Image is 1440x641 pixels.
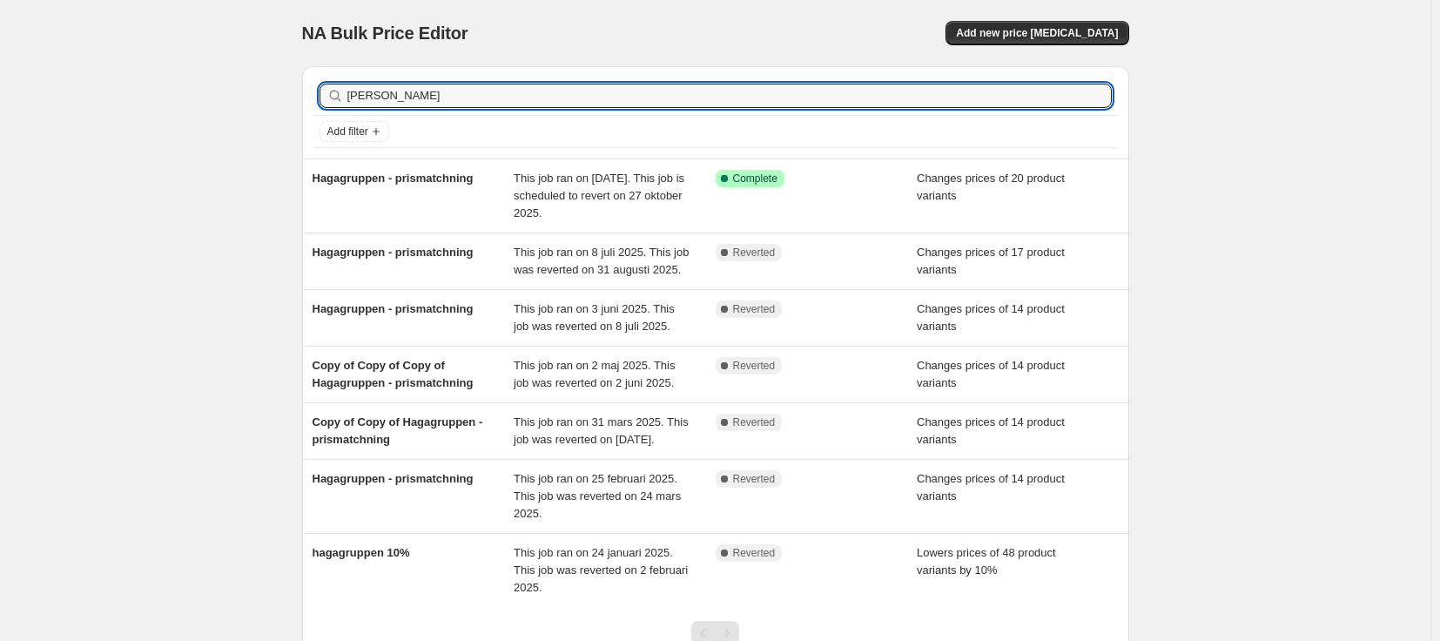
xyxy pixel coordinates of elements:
[917,302,1065,333] span: Changes prices of 14 product variants
[945,21,1128,45] button: Add new price [MEDICAL_DATA]
[313,472,474,485] span: Hagagruppen - prismatchning
[917,359,1065,389] span: Changes prices of 14 product variants
[733,302,776,316] span: Reverted
[514,172,684,219] span: This job ran on [DATE]. This job is scheduled to revert on 27 oktober 2025.
[733,246,776,260] span: Reverted
[917,472,1065,503] span: Changes prices of 14 product variants
[320,121,389,142] button: Add filter
[514,359,675,389] span: This job ran on 2 maj 2025. This job was reverted on 2 juni 2025.
[514,415,689,446] span: This job ran on 31 mars 2025. This job was reverted on [DATE].
[514,246,689,276] span: This job ran on 8 juli 2025. This job was reverted on 31 augusti 2025.
[313,302,474,315] span: Hagagruppen - prismatchning
[917,246,1065,276] span: Changes prices of 17 product variants
[733,359,776,373] span: Reverted
[917,415,1065,446] span: Changes prices of 14 product variants
[514,546,688,594] span: This job ran on 24 januari 2025. This job was reverted on 2 februari 2025.
[313,172,474,185] span: Hagagruppen - prismatchning
[733,415,776,429] span: Reverted
[313,415,483,446] span: Copy of Copy of Hagagruppen - prismatchning
[733,172,777,186] span: Complete
[514,472,681,520] span: This job ran on 25 februari 2025. This job was reverted on 24 mars 2025.
[733,546,776,560] span: Reverted
[956,26,1118,40] span: Add new price [MEDICAL_DATA]
[302,24,468,43] span: NA Bulk Price Editor
[514,302,675,333] span: This job ran on 3 juni 2025. This job was reverted on 8 juli 2025.
[917,172,1065,202] span: Changes prices of 20 product variants
[917,546,1056,577] span: Lowers prices of 48 product variants by 10%
[313,359,474,389] span: Copy of Copy of Copy of Hagagruppen - prismatchning
[313,246,474,259] span: Hagagruppen - prismatchning
[733,472,776,486] span: Reverted
[327,125,368,138] span: Add filter
[313,546,410,559] span: hagagruppen 10%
